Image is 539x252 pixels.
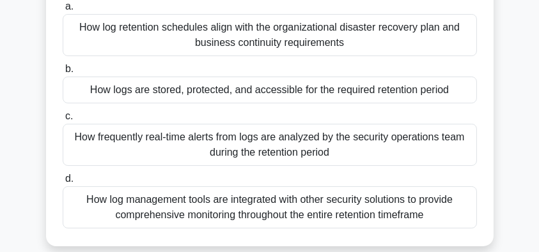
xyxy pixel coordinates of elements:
div: How logs are stored, protected, and accessible for the required retention period [63,77,477,103]
div: How log management tools are integrated with other security solutions to provide comprehensive mo... [63,186,477,228]
span: d. [65,173,74,184]
div: How log retention schedules align with the organizational disaster recovery plan and business con... [63,14,477,56]
span: b. [65,63,74,74]
span: a. [65,1,74,11]
span: c. [65,110,73,121]
div: How frequently real-time alerts from logs are analyzed by the security operations team during the... [63,124,477,166]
